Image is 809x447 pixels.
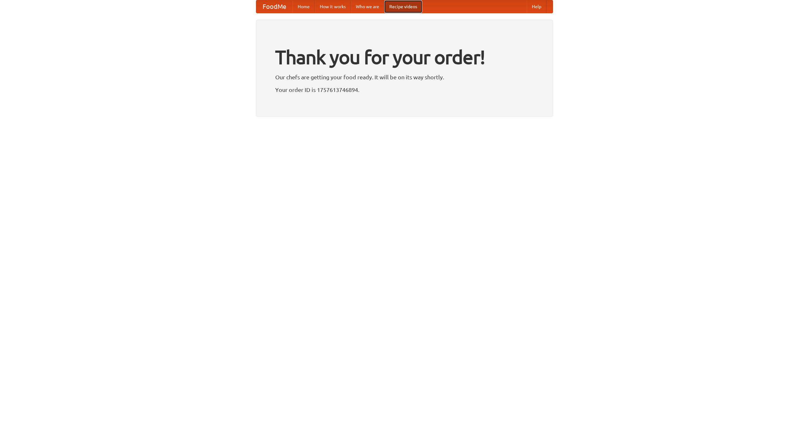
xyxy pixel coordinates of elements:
a: How it works [315,0,351,13]
a: Help [527,0,546,13]
a: Who we are [351,0,384,13]
a: FoodMe [256,0,293,13]
a: Recipe videos [384,0,422,13]
p: Our chefs are getting your food ready. It will be on its way shortly. [275,72,534,82]
h1: Thank you for your order! [275,42,534,72]
a: Home [293,0,315,13]
p: Your order ID is 1757613746894. [275,85,534,94]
